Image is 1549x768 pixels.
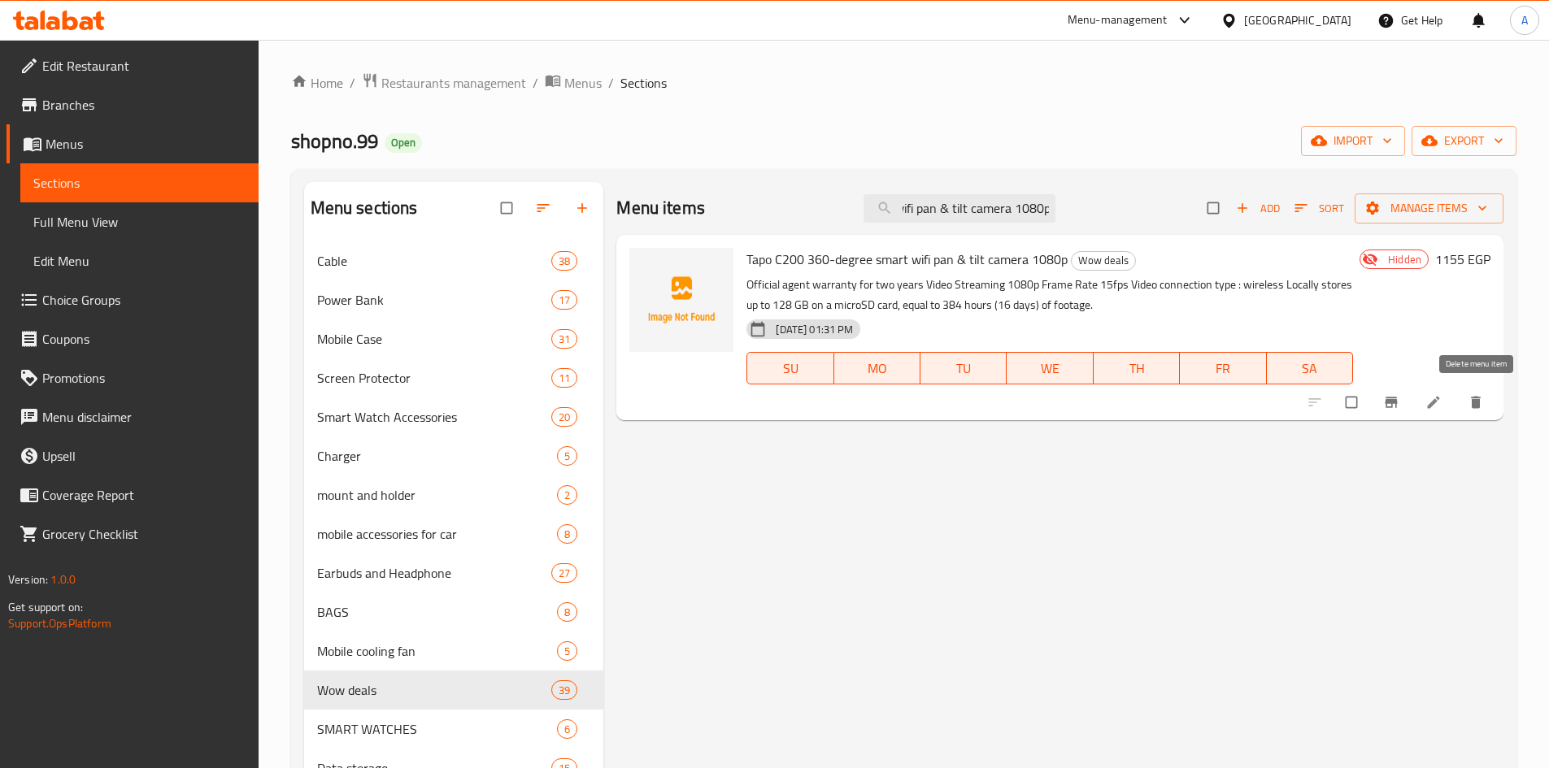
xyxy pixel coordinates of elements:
[564,190,603,226] button: Add section
[533,73,538,93] li: /
[42,446,246,466] span: Upsell
[927,357,1000,380] span: TU
[304,475,604,514] div: mount and holder2
[1435,248,1490,271] h6: 1155 EGP
[769,322,859,337] span: [DATE] 01:31 PM
[7,397,259,436] a: Menu disclaimer
[557,446,577,466] div: items
[557,524,577,544] div: items
[304,553,604,592] div: Earbuds and Headphone27
[304,709,604,748] div: SMART WATCHES6
[33,173,246,193] span: Sections
[552,566,577,581] span: 27
[557,602,577,622] div: items
[7,85,259,124] a: Branches
[1072,251,1135,270] span: Wow deals
[746,275,1353,315] p: Official agent warranty for two years Video Streaming 1080p Frame Rate 15fps Video connection typ...
[317,485,558,505] div: mount and holder
[557,641,577,661] div: items
[491,193,525,223] span: Select all sections
[552,293,577,308] span: 17
[50,569,76,590] span: 1.0.0
[317,680,552,700] div: Wow deals
[1355,193,1503,223] button: Manage items
[1425,394,1445,410] a: Edit menu item
[552,254,577,269] span: 38
[1267,352,1353,384] button: SA
[1284,196,1355,221] span: Sort items
[8,569,48,590] span: Version:
[304,280,604,319] div: Power Bank17
[42,95,246,115] span: Branches
[42,485,246,505] span: Coverage Report
[558,722,577,737] span: 6
[317,602,558,622] span: BAGS
[7,436,259,475] a: Upsell
[1198,193,1232,223] span: Select section
[317,290,552,310] span: Power Bank
[551,680,577,700] div: items
[1368,198,1490,219] span: Manage items
[317,368,552,388] span: Screen Protector
[42,368,246,388] span: Promotions
[1521,11,1528,29] span: A
[7,280,259,319] a: Choice Groups
[7,124,259,163] a: Menus
[362,72,526,93] a: Restaurants management
[564,73,602,93] span: Menus
[557,485,577,505] div: items
[304,397,604,436] div: Smart Watch Accessories20
[7,514,259,553] a: Grocery Checklist
[552,410,577,425] span: 20
[385,133,422,153] div: Open
[552,683,577,698] span: 39
[558,527,577,542] span: 8
[42,329,246,349] span: Coupons
[304,631,604,670] div: Mobile cooling fan5
[33,212,246,232] span: Full Menu View
[525,190,564,226] span: Sort sections
[834,352,920,384] button: MO
[1071,251,1136,271] div: Wow deals
[381,73,526,93] span: Restaurants management
[1425,131,1503,151] span: export
[304,436,604,475] div: Charger5
[46,134,246,154] span: Menus
[616,196,705,220] h2: Menu items
[1294,199,1344,218] span: Sort
[1381,252,1428,267] span: Hidden
[20,163,259,202] a: Sections
[317,407,552,427] span: Smart Watch Accessories
[558,605,577,620] span: 8
[1290,196,1348,221] button: Sort
[1180,352,1266,384] button: FR
[304,514,604,553] div: mobile accessories for car8
[551,563,577,583] div: items
[317,251,552,271] span: Cable
[8,613,111,634] a: Support.OpsPlatform
[42,407,246,427] span: Menu disclaimer
[317,524,558,544] span: mobile accessories for car
[42,524,246,544] span: Grocery Checklist
[1412,126,1516,156] button: export
[304,358,604,397] div: Screen Protector11
[8,597,83,618] span: Get support on:
[291,72,1516,93] nav: breadcrumb
[552,332,577,347] span: 31
[317,563,552,583] span: Earbuds and Headphone
[20,241,259,280] a: Edit Menu
[558,449,577,464] span: 5
[1236,199,1280,218] span: Add
[1186,357,1260,380] span: FR
[317,719,558,739] span: SMART WATCHES
[42,56,246,76] span: Edit Restaurant
[317,446,558,466] span: Charger
[304,592,604,631] div: BAGS8
[558,488,577,503] span: 2
[620,73,667,93] span: Sections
